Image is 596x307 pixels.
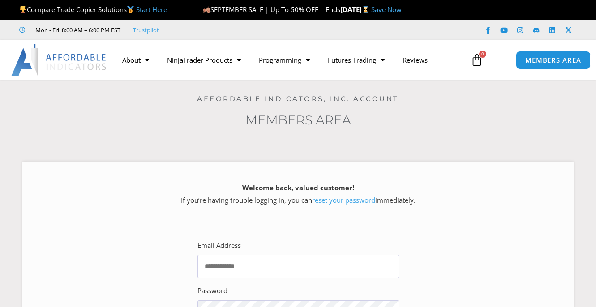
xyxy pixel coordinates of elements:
[113,50,465,70] nav: Menu
[394,50,437,70] a: Reviews
[319,50,394,70] a: Futures Trading
[33,25,120,35] span: Mon - Fri: 8:00 AM – 6:00 PM EST
[203,6,210,13] img: 🍂
[38,182,558,207] p: If you’re having trouble logging in, you can immediately.
[245,112,351,128] a: Members Area
[525,57,581,64] span: MEMBERS AREA
[197,239,241,252] label: Email Address
[242,183,354,192] strong: Welcome back, valued customer!
[19,5,167,14] span: Compare Trade Copier Solutions
[340,5,371,14] strong: [DATE]
[11,44,107,76] img: LogoAI | Affordable Indicators – NinjaTrader
[203,5,340,14] span: SEPTEMBER SALE | Up To 50% OFF | Ends
[136,5,167,14] a: Start Here
[197,94,399,103] a: Affordable Indicators, Inc. Account
[312,196,375,205] a: reset your password
[250,50,319,70] a: Programming
[516,51,591,69] a: MEMBERS AREA
[197,285,227,297] label: Password
[457,47,497,73] a: 0
[479,51,486,58] span: 0
[127,6,134,13] img: 🥇
[133,25,159,35] a: Trustpilot
[158,50,250,70] a: NinjaTrader Products
[20,6,26,13] img: 🏆
[371,5,402,14] a: Save Now
[362,6,369,13] img: ⌛
[113,50,158,70] a: About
